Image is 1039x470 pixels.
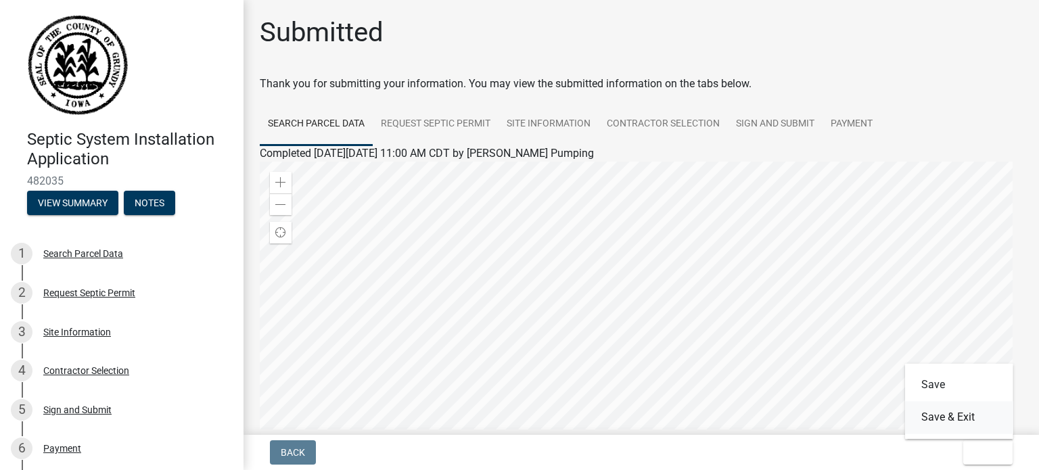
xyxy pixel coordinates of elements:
span: Exit [974,447,994,458]
button: Save [905,369,1013,401]
a: Contractor Selection [599,103,728,146]
span: Completed [DATE][DATE] 11:00 AM CDT by [PERSON_NAME] Pumping [260,147,594,160]
a: Sign and Submit [728,103,823,146]
div: 2 [11,282,32,304]
img: Grundy County, Iowa [27,14,129,116]
div: Zoom out [270,193,292,215]
div: Find my location [270,222,292,243]
div: 3 [11,321,32,343]
div: Site Information [43,327,111,337]
div: 5 [11,399,32,421]
a: Request Septic Permit [373,103,499,146]
wm-modal-confirm: Notes [124,198,175,209]
button: Notes [124,191,175,215]
div: Request Septic Permit [43,288,135,298]
div: Search Parcel Data [43,249,123,258]
div: Thank you for submitting your information. You may view the submitted information on the tabs below. [260,76,1023,92]
a: Site Information [499,103,599,146]
button: Exit [963,440,1013,465]
h1: Submitted [260,16,384,49]
h4: Septic System Installation Application [27,130,233,169]
span: Back [281,447,305,458]
span: 482035 [27,174,216,187]
div: Zoom in [270,172,292,193]
a: Payment [823,103,881,146]
button: View Summary [27,191,118,215]
a: Search Parcel Data [260,103,373,146]
button: Save & Exit [905,401,1013,433]
div: Exit [905,363,1013,439]
div: Payment [43,444,81,453]
div: Sign and Submit [43,405,112,415]
button: Back [270,440,316,465]
div: Contractor Selection [43,366,129,375]
div: 6 [11,438,32,459]
div: 1 [11,243,32,264]
wm-modal-confirm: Summary [27,198,118,209]
div: 4 [11,360,32,381]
